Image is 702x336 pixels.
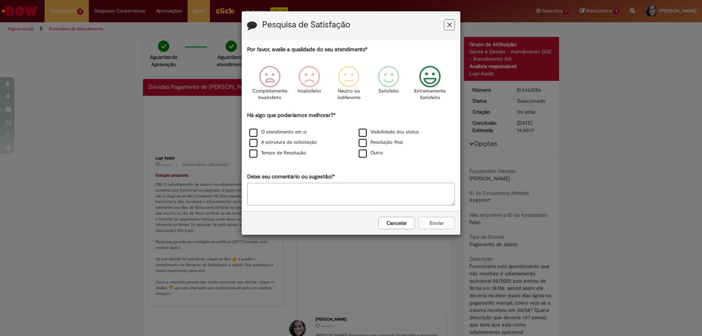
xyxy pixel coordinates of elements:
[336,88,362,101] p: Neutro ou indiferente
[249,150,306,156] label: Tempo de Resolução
[409,60,451,110] div: Extremamente Satisfeito
[298,88,321,95] p: Insatisfeito
[252,88,287,101] p: Completamente Insatisfeito
[378,88,399,95] p: Satisfeito
[247,46,367,53] label: Por favor, avalie a qualidade do seu atendimento*
[359,129,419,136] label: Visibilidade dos status
[249,129,306,136] label: O atendimento em si
[359,150,383,156] label: Outro
[247,112,455,159] div: Há algo que poderíamos melhorar?*
[414,88,446,101] p: Extremamente Satisfeito
[378,217,415,229] button: Cancelar
[330,60,367,110] div: Neutro ou indiferente
[291,60,328,110] div: Insatisfeito
[359,139,403,146] label: Resolução final
[249,139,317,146] label: A estrutura da solicitação
[370,60,407,110] div: Satisfeito
[251,60,288,110] div: Completamente Insatisfeito
[262,20,350,30] label: Pesquisa de Satisfação
[247,173,335,181] label: Deixe seu comentário ou sugestão!*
